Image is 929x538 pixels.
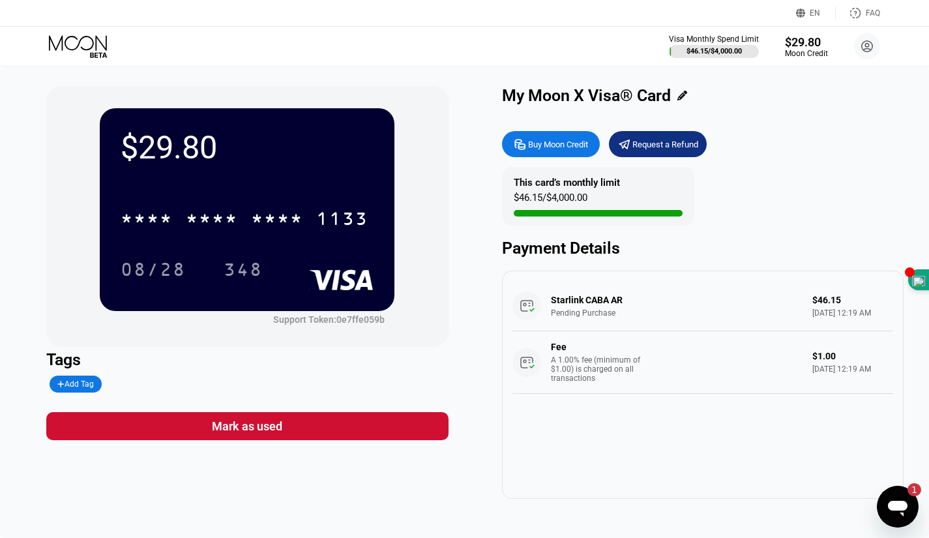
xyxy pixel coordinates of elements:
div: 348 [224,261,263,282]
div: Payment Details [502,239,904,258]
div: Add Tag [50,376,102,393]
div: 348 [214,253,273,286]
div: $46.15 / $4,000.00 [514,192,587,210]
div: FeeA 1.00% fee (minimum of $1.00) is charged on all transactions$1.00[DATE] 12:19 AM [512,331,893,394]
iframe: Button to launch messaging window, 1 unread message [877,486,919,528]
div: Visa Monthly Spend Limit$46.15/$4,000.00 [669,35,759,58]
div: This card’s monthly limit [514,177,620,188]
div: My Moon X Visa® Card [502,86,671,105]
div: Request a Refund [609,131,707,157]
div: Moon Credit [785,49,828,58]
div: $1.00 [812,351,893,361]
div: $29.80 [121,129,374,166]
div: Request a Refund [632,139,698,150]
div: Buy Moon Credit [502,131,600,157]
div: 1133 [316,210,368,231]
div: A 1.00% fee (minimum of $1.00) is charged on all transactions [551,355,649,383]
iframe: Number of unread messages [895,483,921,496]
div: FAQ [866,8,880,18]
div: $46.15 / $4,000.00 [686,47,742,55]
div: Support Token:0e7ffe059b [273,314,385,325]
div: FAQ [836,7,880,20]
div: Mark as used [46,412,448,440]
div: Tags [46,350,448,369]
div: Mark as used [212,419,282,434]
div: Add Tag [57,380,94,389]
div: $29.80 [785,35,828,49]
div: 08/28 [121,261,186,282]
div: Fee [551,342,642,352]
div: 08/28 [111,253,196,286]
div: EN [796,7,836,20]
div: $29.80Moon Credit [785,35,828,58]
div: EN [810,8,820,18]
div: Buy Moon Credit [528,139,588,150]
div: Visa Monthly Spend Limit [669,35,759,44]
div: Support Token: 0e7ffe059b [273,314,385,325]
div: [DATE] 12:19 AM [812,365,893,374]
